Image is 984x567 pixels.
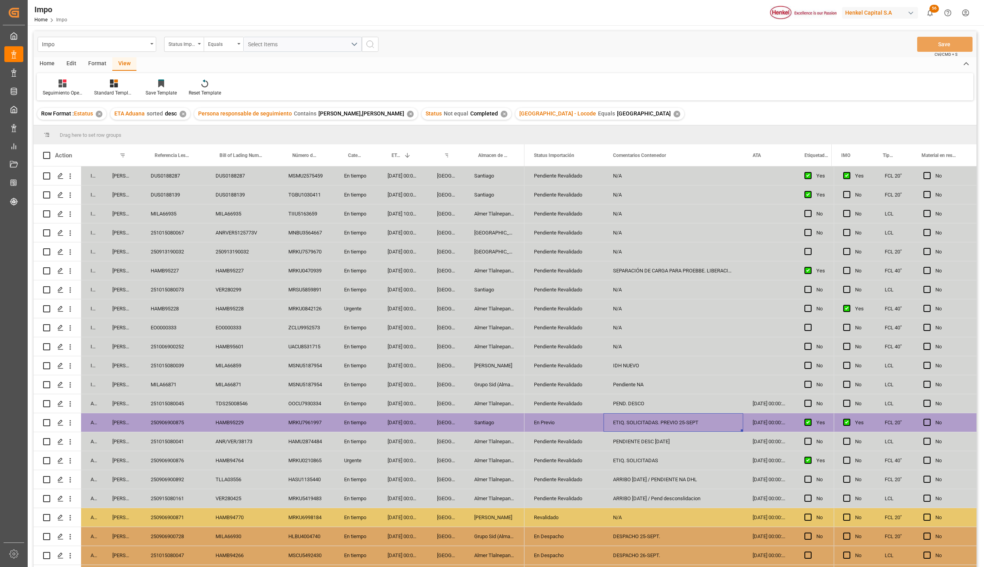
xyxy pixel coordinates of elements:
[378,299,428,318] div: [DATE] 00:00:00
[82,57,112,71] div: Format
[279,166,335,185] div: MSMU2575459
[279,356,335,375] div: MSNU5187954
[939,4,957,22] button: Help Center
[378,470,428,489] div: [DATE] 00:00:00
[103,299,141,318] div: [PERSON_NAME]
[428,413,465,432] div: [GEOGRAPHIC_DATA]
[141,413,206,432] div: 250906900875
[34,204,524,223] div: Press SPACE to select this row.
[279,299,335,318] div: MRKU0842126
[604,375,743,394] div: Pendiente NA
[81,166,103,185] div: In progress
[34,489,524,508] div: Press SPACE to select this row.
[842,5,921,20] button: Henkel Capital S.A
[103,356,141,375] div: [PERSON_NAME]
[81,394,103,413] div: Arrived
[465,204,524,223] div: Almer Tlalnepantla
[834,280,976,299] div: Press SPACE to select this row.
[279,318,335,337] div: ZCLU9952573
[208,39,235,48] div: Equals
[34,185,524,204] div: Press SPACE to select this row.
[378,204,428,223] div: [DATE] 10:00:00
[335,280,378,299] div: En tiempo
[604,356,743,375] div: IDH NUEVO
[206,185,279,204] div: DUS0188139
[875,299,914,318] div: FCL 40"
[604,527,743,546] div: DESPACHO 25-SEPT.
[743,413,795,432] div: [DATE] 00:00:00
[204,37,243,52] button: open menu
[834,318,976,337] div: Press SPACE to select this row.
[875,489,914,508] div: LCL
[279,527,335,546] div: HLBU4004740
[141,337,206,356] div: 251006900252
[604,223,743,242] div: N/A
[103,204,141,223] div: [PERSON_NAME]
[279,337,335,356] div: UACU8531715
[378,337,428,356] div: [DATE] 00:00:00
[34,546,524,565] div: Press SPACE to select this row.
[34,470,524,489] div: Press SPACE to select this row.
[335,299,378,318] div: Urgente
[834,242,976,261] div: Press SPACE to select this row.
[141,185,206,204] div: DUS0188139
[834,508,976,527] div: Press SPACE to select this row.
[428,261,465,280] div: [GEOGRAPHIC_DATA]
[834,489,976,508] div: Press SPACE to select this row.
[206,280,279,299] div: VER280299
[834,337,976,356] div: Press SPACE to select this row.
[875,413,914,432] div: FCL 20"
[81,337,103,356] div: In progress
[279,470,335,489] div: HASU1135440
[103,337,141,356] div: [PERSON_NAME]
[81,546,103,565] div: Arrived
[834,451,976,470] div: Press SPACE to select this row.
[38,37,156,52] button: open menu
[834,299,976,318] div: Press SPACE to select this row.
[34,394,524,413] div: Press SPACE to select this row.
[103,242,141,261] div: [PERSON_NAME]
[875,280,914,299] div: LCL
[604,166,743,185] div: N/A
[34,375,524,394] div: Press SPACE to select this row.
[428,223,465,242] div: [GEOGRAPHIC_DATA]
[61,57,82,71] div: Edit
[875,185,914,204] div: FCL 20"
[875,375,914,394] div: LCL
[378,527,428,546] div: [DATE] 00:00:00
[206,242,279,261] div: 250913190032
[141,242,206,261] div: 250913190032
[378,394,428,413] div: [DATE] 00:00:00
[428,394,465,413] div: [GEOGRAPHIC_DATA]
[465,527,524,546] div: Grupo Sid (Almacenaje y Distribucion AVIOR)
[279,508,335,527] div: MRKU6998184
[141,318,206,337] div: EO0000333
[378,280,428,299] div: [DATE] 00:00:00
[34,318,524,337] div: Press SPACE to select this row.
[103,261,141,280] div: [PERSON_NAME]
[875,432,914,451] div: LCL
[875,242,914,261] div: FCL 20"
[279,261,335,280] div: MRKU0470939
[604,299,743,318] div: N/A
[335,489,378,508] div: En tiempo
[378,375,428,394] div: [DATE] 00:00:00
[206,470,279,489] div: TLLA03556
[206,299,279,318] div: HAMB95228
[834,375,976,394] div: Press SPACE to select this row.
[141,299,206,318] div: HAMB95228
[834,185,976,204] div: Press SPACE to select this row.
[206,318,279,337] div: EO0000333
[34,242,524,261] div: Press SPACE to select this row.
[112,57,136,71] div: View
[279,432,335,451] div: HAMU2874484
[428,508,465,527] div: [GEOGRAPHIC_DATA]
[875,470,914,489] div: FCL 20"
[141,223,206,242] div: 251015080067
[604,489,743,508] div: ARRIBO [DATE] / Pend desconslidacion
[335,508,378,527] div: En tiempo
[428,280,465,299] div: [GEOGRAPHIC_DATA]
[465,166,524,185] div: Santiago
[335,337,378,356] div: En tiempo
[141,508,206,527] div: 250906900871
